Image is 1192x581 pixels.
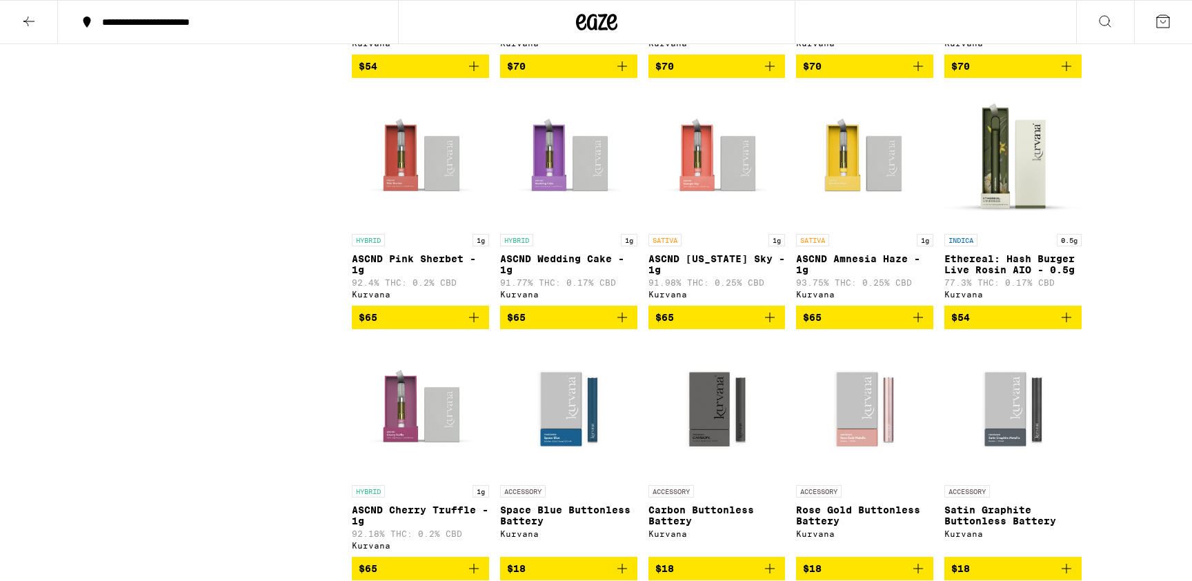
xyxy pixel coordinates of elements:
[796,290,933,299] div: Kurvana
[352,278,489,287] p: 92.4% THC: 0.2% CBD
[796,306,933,329] button: Add to bag
[655,563,674,574] span: $18
[500,89,637,306] a: Open page for ASCND Wedding Cake - 1g from Kurvana
[1057,234,1082,246] p: 0.5g
[352,485,385,498] p: HYBRID
[500,340,637,557] a: Open page for Space Blue Buttonless Battery from Kurvana
[648,340,786,557] a: Open page for Carbon Buttonless Battery from Kurvana
[352,290,489,299] div: Kurvana
[803,563,822,574] span: $18
[648,234,682,246] p: SATIVA
[944,234,977,246] p: INDICA
[500,89,637,227] img: Kurvana - ASCND Wedding Cake - 1g
[500,504,637,526] p: Space Blue Buttonless Battery
[951,563,970,574] span: $18
[796,557,933,580] button: Add to bag
[944,89,1082,306] a: Open page for Ethereal: Hash Burger Live Rosin AIO - 0.5g from Kurvana
[352,89,489,227] img: Kurvana - ASCND Pink Sherbet - 1g
[473,234,489,246] p: 1g
[500,290,637,299] div: Kurvana
[796,234,829,246] p: SATIVA
[500,55,637,78] button: Add to bag
[796,529,933,538] div: Kurvana
[944,485,990,498] p: ACCESSORY
[944,340,1082,557] a: Open page for Satin Graphite Buttonless Battery from Kurvana
[944,253,1082,275] p: Ethereal: Hash Burger Live Rosin AIO - 0.5g
[500,340,637,478] img: Kurvana - Space Blue Buttonless Battery
[944,340,1082,478] img: Kurvana - Satin Graphite Buttonless Battery
[944,557,1082,580] button: Add to bag
[500,306,637,329] button: Add to bag
[951,61,970,72] span: $70
[796,340,933,557] a: Open page for Rose Gold Buttonless Battery from Kurvana
[32,10,60,22] span: Help
[648,89,786,227] img: Kurvana - ASCND Georgia Sky - 1g
[944,278,1082,287] p: 77.3% THC: 0.17% CBD
[359,61,377,72] span: $54
[648,504,786,526] p: Carbon Buttonless Battery
[796,55,933,78] button: Add to bag
[796,340,933,478] img: Kurvana - Rose Gold Buttonless Battery
[648,253,786,275] p: ASCND [US_STATE] Sky - 1g
[648,340,786,478] img: Kurvana - Carbon Buttonless Battery
[796,89,933,306] a: Open page for ASCND Amnesia Haze - 1g from Kurvana
[500,278,637,287] p: 91.77% THC: 0.17% CBD
[500,253,637,275] p: ASCND Wedding Cake - 1g
[473,485,489,498] p: 1g
[648,485,694,498] p: ACCESSORY
[500,557,637,580] button: Add to bag
[352,340,489,478] img: Kurvana - ASCND Cherry Truffle - 1g
[352,253,489,275] p: ASCND Pink Sherbet - 1g
[796,504,933,526] p: Rose Gold Buttonless Battery
[951,312,970,323] span: $54
[944,55,1082,78] button: Add to bag
[648,290,786,299] div: Kurvana
[796,89,933,227] img: Kurvana - ASCND Amnesia Haze - 1g
[352,504,489,526] p: ASCND Cherry Truffle - 1g
[500,234,533,246] p: HYBRID
[803,61,822,72] span: $70
[500,485,546,498] p: ACCESSORY
[352,234,385,246] p: HYBRID
[359,563,377,574] span: $65
[944,504,1082,526] p: Satin Graphite Buttonless Battery
[507,312,526,323] span: $65
[917,234,933,246] p: 1g
[352,557,489,580] button: Add to bag
[655,312,674,323] span: $65
[648,557,786,580] button: Add to bag
[655,61,674,72] span: $70
[621,234,637,246] p: 1g
[648,55,786,78] button: Add to bag
[768,234,785,246] p: 1g
[352,55,489,78] button: Add to bag
[648,306,786,329] button: Add to bag
[648,89,786,306] a: Open page for ASCND Georgia Sky - 1g from Kurvana
[944,290,1082,299] div: Kurvana
[352,89,489,306] a: Open page for ASCND Pink Sherbet - 1g from Kurvana
[648,529,786,538] div: Kurvana
[507,61,526,72] span: $70
[359,312,377,323] span: $65
[352,529,489,538] p: 92.18% THC: 0.2% CBD
[648,278,786,287] p: 91.98% THC: 0.25% CBD
[796,253,933,275] p: ASCND Amnesia Haze - 1g
[352,340,489,557] a: Open page for ASCND Cherry Truffle - 1g from Kurvana
[944,529,1082,538] div: Kurvana
[507,563,526,574] span: $18
[796,485,842,498] p: ACCESSORY
[500,529,637,538] div: Kurvana
[352,541,489,550] div: Kurvana
[803,312,822,323] span: $65
[944,89,1082,227] img: Kurvana - Ethereal: Hash Burger Live Rosin AIO - 0.5g
[944,306,1082,329] button: Add to bag
[352,306,489,329] button: Add to bag
[796,278,933,287] p: 93.75% THC: 0.25% CBD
